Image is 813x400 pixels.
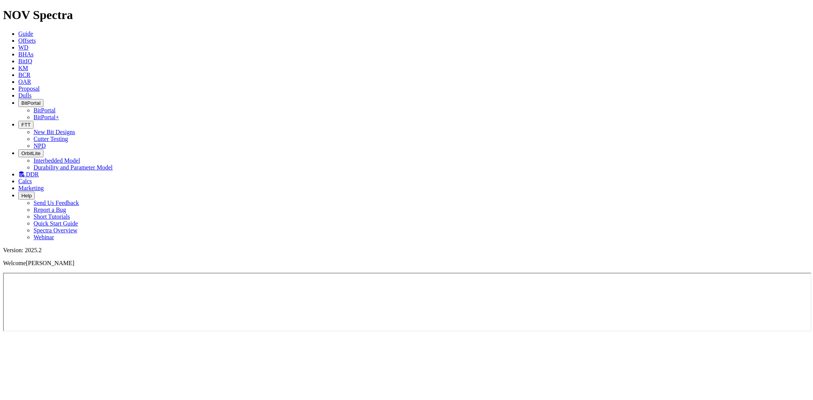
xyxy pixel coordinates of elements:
a: DDR [18,171,39,178]
a: Cutter Testing [34,136,68,142]
a: WD [18,44,29,51]
a: Send Us Feedback [34,200,79,206]
a: BHAs [18,51,34,58]
p: Welcome [3,260,810,267]
a: KM [18,65,28,71]
a: Calcs [18,178,32,184]
button: Help [18,192,35,200]
a: Quick Start Guide [34,220,78,227]
span: DDR [26,171,39,178]
a: Report a Bug [34,206,66,213]
a: Marketing [18,185,44,191]
a: Webinar [34,234,54,240]
button: BitPortal [18,99,43,107]
a: Interbedded Model [34,157,80,164]
button: OrbitLite [18,149,43,157]
a: New Bit Designs [34,129,75,135]
a: Proposal [18,85,40,92]
span: OrbitLite [21,150,40,156]
span: BitPortal [21,100,40,106]
a: Spectra Overview [34,227,77,234]
a: Short Tutorials [34,213,70,220]
a: BCR [18,72,30,78]
a: Dulls [18,92,32,99]
div: Version: 2025.2 [3,247,810,254]
a: Offsets [18,37,36,44]
a: BitPortal [34,107,56,114]
span: Help [21,193,32,198]
a: NPD [34,142,46,149]
span: [PERSON_NAME] [26,260,74,266]
a: BitIQ [18,58,32,64]
span: FTT [21,122,30,128]
button: FTT [18,121,34,129]
a: Guide [18,30,33,37]
a: Durability and Parameter Model [34,164,113,171]
a: BitPortal+ [34,114,59,120]
a: OAR [18,78,31,85]
h1: NOV Spectra [3,8,810,22]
